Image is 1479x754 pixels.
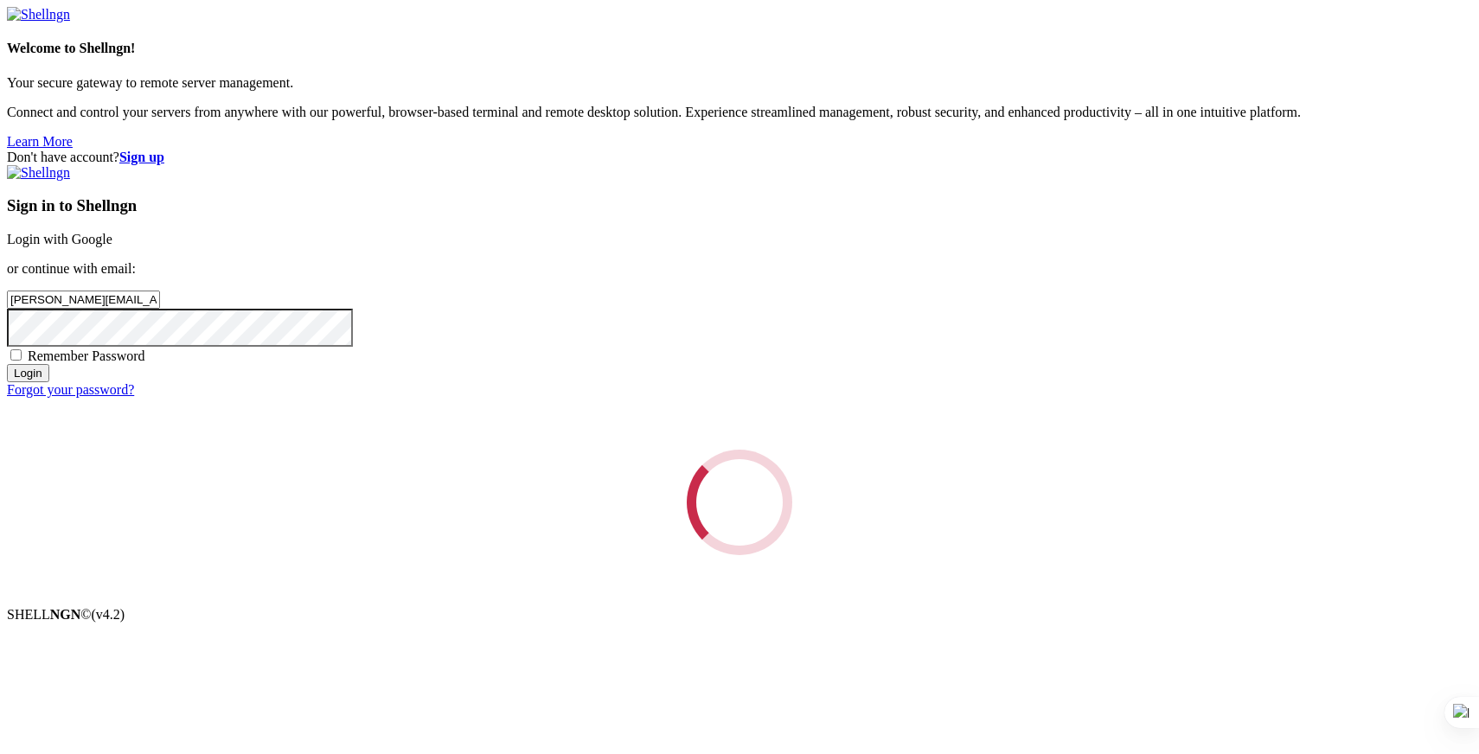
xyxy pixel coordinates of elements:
img: Shellngn [7,165,70,181]
p: Connect and control your servers from anywhere with our powerful, browser-based terminal and remo... [7,105,1472,120]
a: Forgot your password? [7,382,134,397]
h3: Sign in to Shellngn [7,196,1472,215]
input: Login [7,364,49,382]
span: SHELL © [7,607,125,622]
a: Login with Google [7,232,112,246]
p: or continue with email: [7,261,1472,277]
input: Email address [7,291,160,309]
a: Learn More [7,134,73,149]
p: Your secure gateway to remote server management. [7,75,1472,91]
h4: Welcome to Shellngn! [7,41,1472,56]
span: Remember Password [28,348,145,363]
div: Loading... [687,450,792,555]
div: Don't have account? [7,150,1472,165]
a: Sign up [119,150,164,164]
b: NGN [50,607,81,622]
span: 4.2.0 [92,607,125,622]
img: Shellngn [7,7,70,22]
input: Remember Password [10,349,22,361]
